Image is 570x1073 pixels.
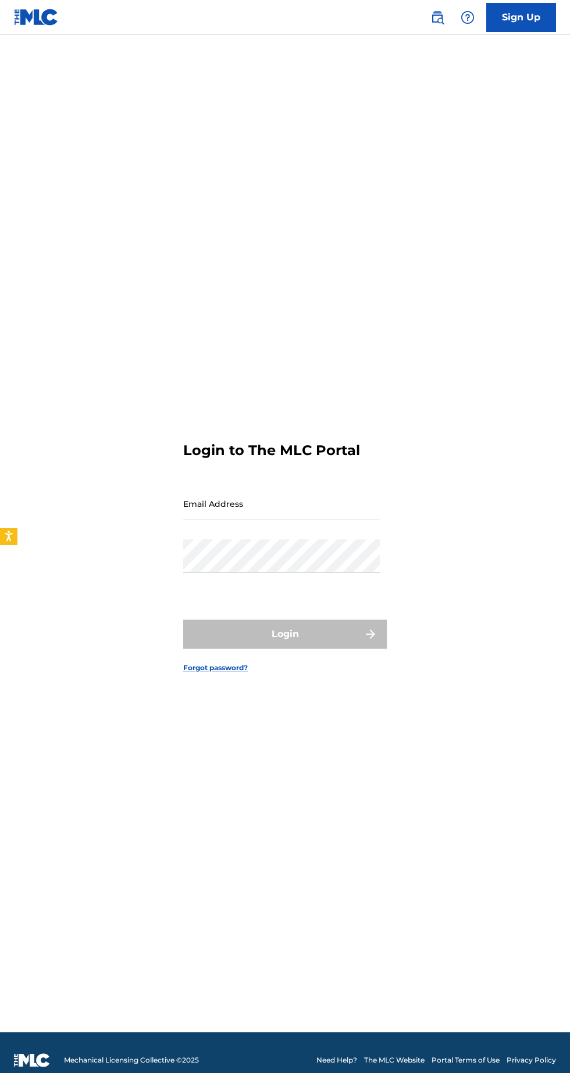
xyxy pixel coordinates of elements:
img: MLC Logo [14,9,59,26]
a: Portal Terms of Use [432,1055,500,1065]
a: Public Search [426,6,449,29]
img: logo [14,1053,50,1067]
div: Help [456,6,479,29]
img: search [430,10,444,24]
img: help [461,10,475,24]
h3: Login to The MLC Portal [183,442,360,459]
a: Sign Up [486,3,556,32]
a: The MLC Website [364,1055,425,1065]
a: Forgot password? [183,663,248,673]
span: Mechanical Licensing Collective © 2025 [64,1055,199,1065]
a: Need Help? [316,1055,357,1065]
a: Privacy Policy [507,1055,556,1065]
